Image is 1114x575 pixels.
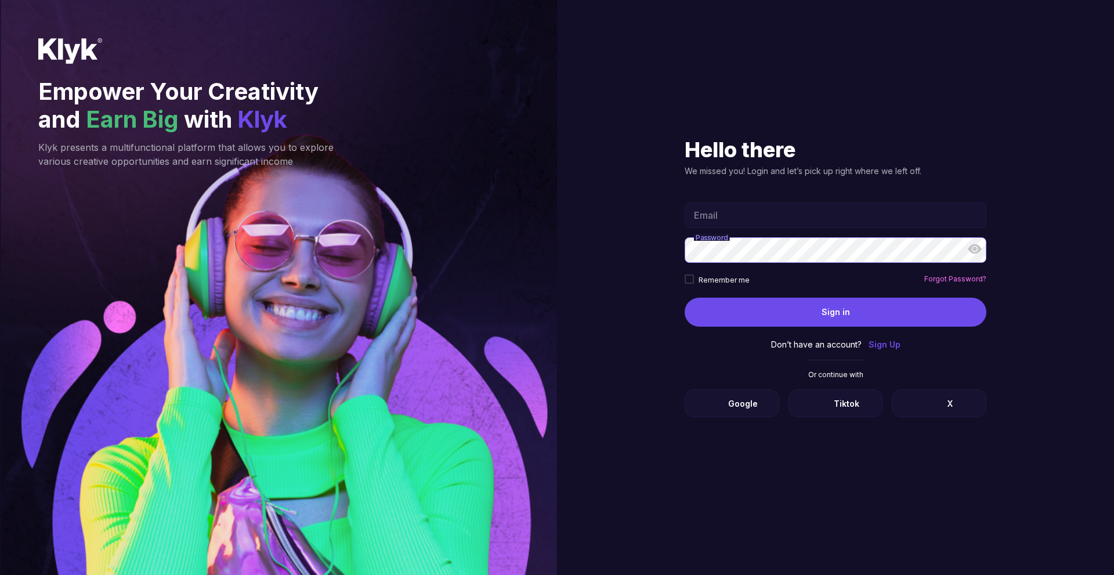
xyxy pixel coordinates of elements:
img: Logo [38,38,102,64]
img: tiktok [812,395,829,412]
p: Or continue with [685,370,986,380]
p: Tiktok [834,397,859,410]
img: twitter [925,395,943,412]
a: Sign Up [869,338,900,350]
span: Earn Big [86,105,179,133]
img: google [706,395,724,412]
span: Klyk [237,105,287,133]
a: Logo [38,38,357,64]
button: googleGoogle [685,389,779,417]
p: Google [728,397,758,410]
p: We missed you! Login and let’s pick up right where we left off. [685,165,926,177]
button: tiktokTiktok [789,389,883,417]
a: Forgot Password? [924,274,986,284]
p: Don’t have an account? [771,338,862,350]
button: Sign in [685,298,986,327]
p: Hello there [685,139,926,160]
p: X [947,397,953,410]
span: Remember me [699,276,750,284]
p: Klyk presents a multifunctional platform that allows you to explore various creative opportunitie... [38,140,357,168]
button: twitterX [892,389,986,417]
h2: Empower Your Creativity and with [38,78,357,133]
